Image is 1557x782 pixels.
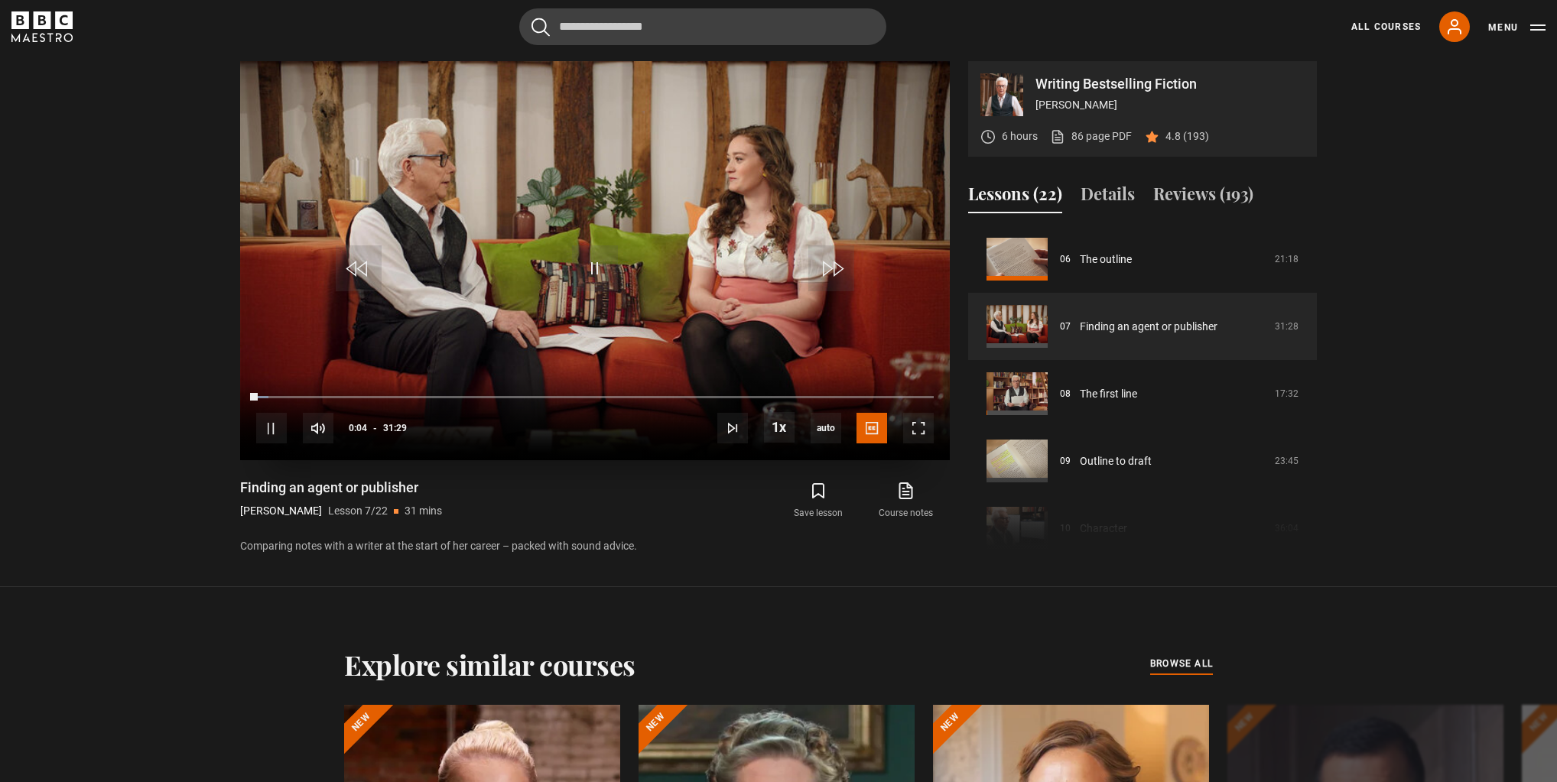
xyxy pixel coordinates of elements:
[531,18,550,37] button: Submit the search query
[373,423,377,433] span: -
[240,503,322,519] p: [PERSON_NAME]
[1080,319,1217,335] a: Finding an agent or publisher
[240,61,950,460] video-js: Video Player
[903,413,934,443] button: Fullscreen
[1351,20,1421,34] a: All Courses
[1035,77,1305,91] p: Writing Bestselling Fiction
[717,413,748,443] button: Next Lesson
[1002,128,1038,144] p: 6 hours
[1035,97,1305,113] p: [PERSON_NAME]
[1153,181,1253,213] button: Reviews (193)
[1165,128,1209,144] p: 4.8 (193)
[383,414,407,442] span: 31:29
[811,413,841,443] div: Current quality: 720p
[256,396,934,399] div: Progress Bar
[1081,181,1135,213] button: Details
[328,503,388,519] p: Lesson 7/22
[240,479,442,497] h1: Finding an agent or publisher
[11,11,73,42] svg: BBC Maestro
[1080,386,1137,402] a: The first line
[256,413,287,443] button: Pause
[1150,656,1213,673] a: browse all
[1080,251,1132,268] a: The outline
[1488,20,1546,35] button: Toggle navigation
[764,412,795,443] button: Playback Rate
[775,479,862,523] button: Save lesson
[240,538,950,554] p: Comparing notes with a writer at the start of her career – packed with sound advice.
[519,8,886,45] input: Search
[349,414,367,442] span: 0:04
[811,413,841,443] span: auto
[1050,128,1132,144] a: 86 page PDF
[857,413,887,443] button: Captions
[344,648,635,680] h2: Explore similar courses
[968,181,1062,213] button: Lessons (22)
[863,479,950,523] a: Course notes
[1150,656,1213,671] span: browse all
[405,503,442,519] p: 31 mins
[1080,453,1152,469] a: Outline to draft
[303,413,333,443] button: Mute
